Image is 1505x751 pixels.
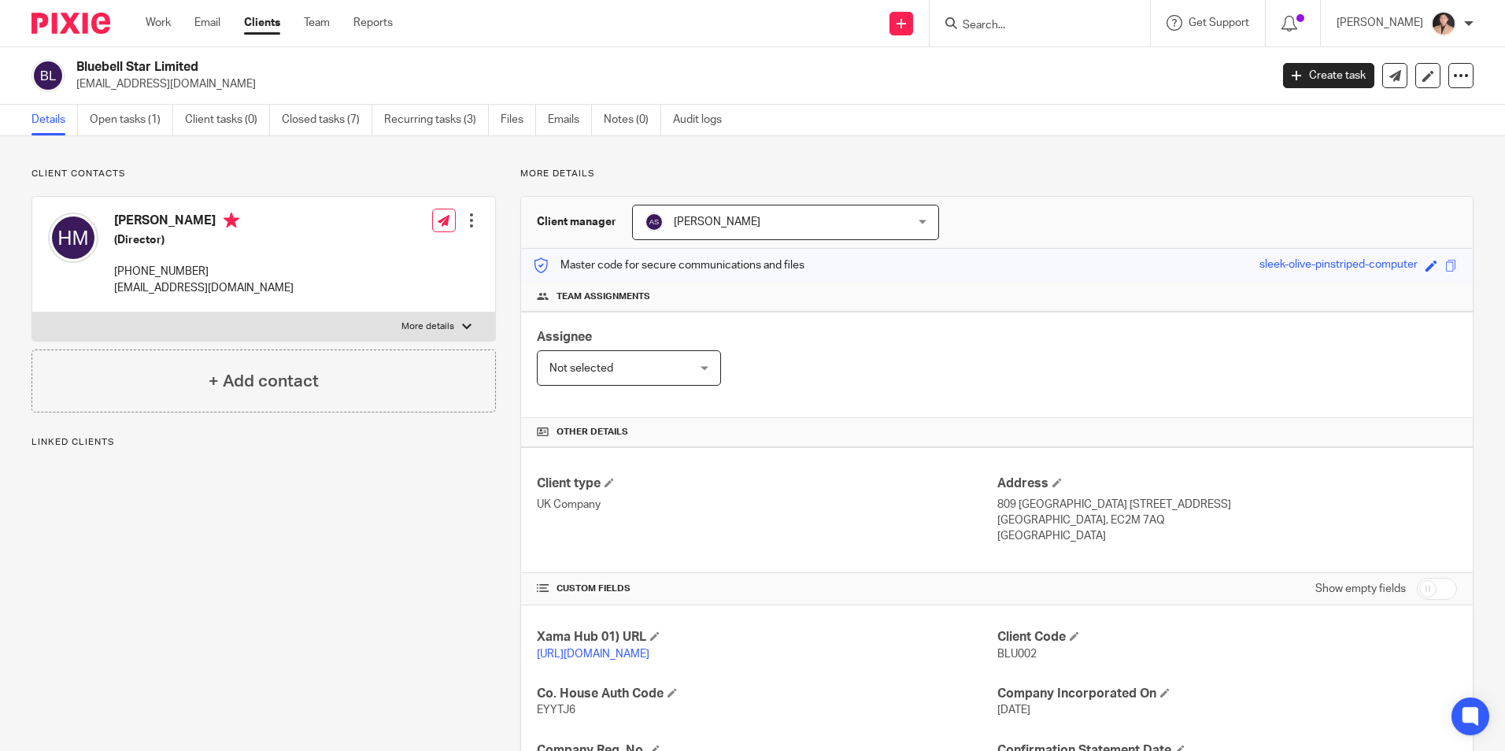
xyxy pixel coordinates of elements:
h4: Address [997,475,1457,492]
a: Email [194,15,220,31]
span: EYYTJ6 [537,705,575,716]
a: Create task [1283,63,1374,88]
p: [PHONE_NUMBER] [114,264,294,279]
a: Recurring tasks (3) [384,105,489,135]
label: Show empty fields [1315,581,1406,597]
h4: [PERSON_NAME] [114,213,294,232]
i: Primary [224,213,239,228]
p: More details [401,320,454,333]
h4: Client type [537,475,997,492]
p: [GEOGRAPHIC_DATA] [997,528,1457,544]
span: [DATE] [997,705,1030,716]
p: [EMAIL_ADDRESS][DOMAIN_NAME] [76,76,1259,92]
h4: Xama Hub 01) URL [537,629,997,646]
a: Audit logs [673,105,734,135]
span: Team assignments [557,290,650,303]
a: Details [31,105,78,135]
h2: Bluebell Star Limited [76,59,1022,76]
p: More details [520,168,1474,180]
a: Work [146,15,171,31]
p: 809 [GEOGRAPHIC_DATA] [STREET_ADDRESS] [997,497,1457,512]
a: Open tasks (1) [90,105,173,135]
p: [GEOGRAPHIC_DATA], EC2M 7AQ [997,512,1457,528]
p: [PERSON_NAME] [1337,15,1423,31]
p: [EMAIL_ADDRESS][DOMAIN_NAME] [114,280,294,296]
a: Reports [353,15,393,31]
h4: + Add contact [209,369,319,394]
span: Not selected [549,363,613,374]
h4: Company Incorporated On [997,686,1457,702]
a: [URL][DOMAIN_NAME] [537,649,649,660]
img: svg%3E [48,213,98,263]
a: Notes (0) [604,105,661,135]
p: Linked clients [31,436,496,449]
span: Assignee [537,331,592,343]
span: BLU002 [997,649,1037,660]
h4: Co. House Auth Code [537,686,997,702]
p: UK Company [537,497,997,512]
img: svg%3E [31,59,65,92]
a: Files [501,105,536,135]
a: Closed tasks (7) [282,105,372,135]
img: svg%3E [645,213,664,231]
a: Emails [548,105,592,135]
span: [PERSON_NAME] [674,216,760,228]
input: Search [961,19,1103,33]
h4: CUSTOM FIELDS [537,583,997,595]
a: Client tasks (0) [185,105,270,135]
a: Clients [244,15,280,31]
h4: Client Code [997,629,1457,646]
span: Get Support [1189,17,1249,28]
div: sleek-olive-pinstriped-computer [1259,257,1418,275]
h3: Client manager [537,214,616,230]
a: Team [304,15,330,31]
h5: (Director) [114,232,294,248]
p: Client contacts [31,168,496,180]
span: Other details [557,426,628,438]
p: Master code for secure communications and files [533,257,804,273]
img: Pixie [31,13,110,34]
img: Nikhil%20(2).jpg [1431,11,1456,36]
